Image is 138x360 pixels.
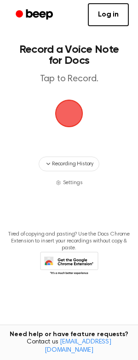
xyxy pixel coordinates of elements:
[63,179,83,187] span: Settings
[52,160,93,168] span: Recording History
[45,339,111,354] a: [EMAIL_ADDRESS][DOMAIN_NAME]
[17,44,121,66] h1: Record a Voice Note for Docs
[39,157,99,171] button: Recording History
[9,6,61,24] a: Beep
[56,179,83,187] button: Settings
[88,3,129,26] a: Log in
[7,231,131,252] p: Tired of copying and pasting? Use the Docs Chrome Extension to insert your recordings without cop...
[55,100,83,127] img: Beep Logo
[17,73,121,85] p: Tap to Record.
[6,338,132,354] span: Contact us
